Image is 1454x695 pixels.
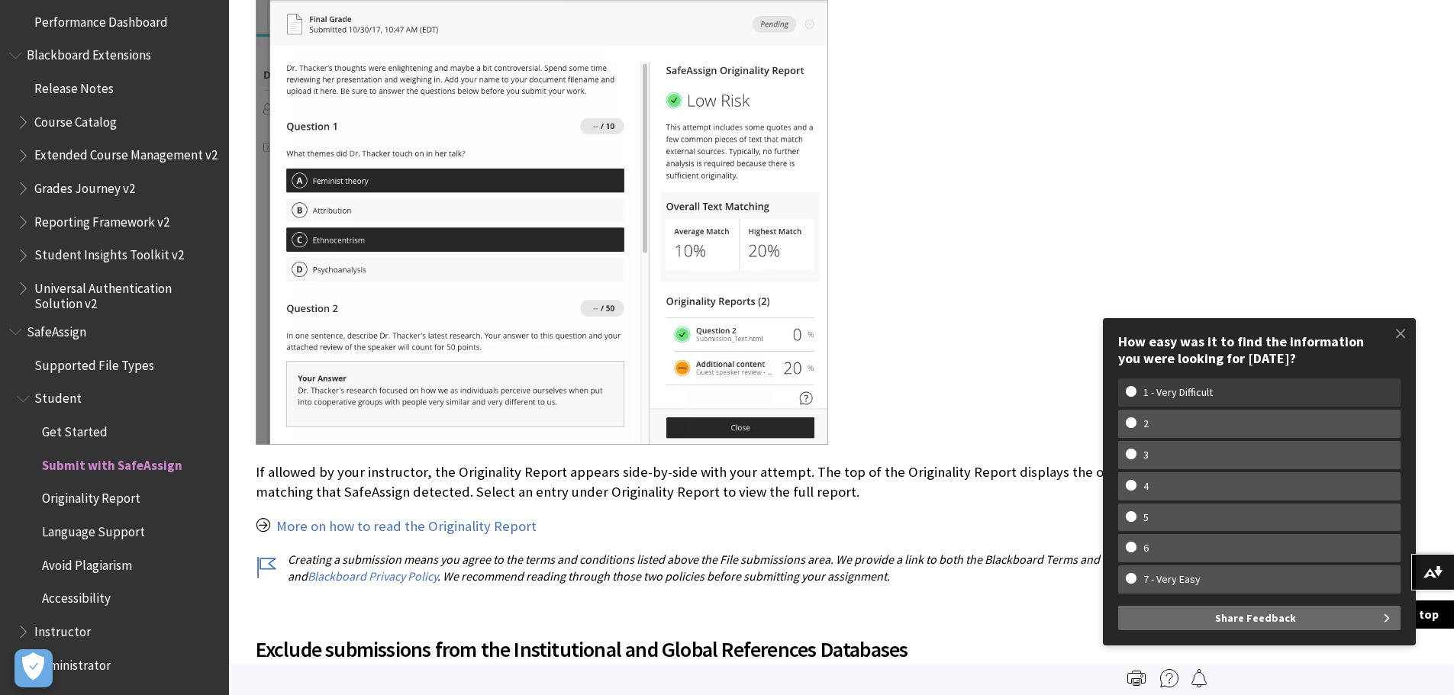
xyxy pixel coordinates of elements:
[42,486,140,507] span: Originality Report
[1126,417,1166,430] w-span: 2
[42,552,132,573] span: Avoid Plagiarism
[1126,542,1166,555] w-span: 6
[1190,669,1208,687] img: Follow this page
[34,652,111,673] span: Administrator
[1126,449,1166,462] w-span: 3
[1126,386,1230,399] w-span: 1 - Very Difficult
[27,43,151,63] span: Blackboard Extensions
[34,243,184,263] span: Student Insights Toolkit v2
[34,175,135,196] span: Grades Journey v2
[34,76,114,96] span: Release Notes
[308,568,437,584] a: Blackboard Privacy Policy
[1160,669,1178,687] img: More help
[256,551,1202,585] p: Creating a submission means you agree to the terms and conditions listed above the File submissio...
[9,319,220,677] nav: Book outline for Blackboard SafeAssign
[1118,606,1401,630] button: Share Feedback
[42,452,182,473] span: Submit with SafeAssign
[27,319,86,339] span: SafeAssign
[256,462,1202,502] p: If allowed by your instructor, the Originality Report appears side-by-side with your attempt. The...
[34,209,169,230] span: Reporting Framework v2
[34,275,218,311] span: Universal Authentication Solution v2
[9,43,220,312] nav: Book outline for Blackboard Extensions
[34,9,168,30] span: Performance Dashboard
[34,386,82,407] span: Student
[34,109,117,130] span: Course Catalog
[1127,669,1146,687] img: Print
[1126,573,1218,586] w-span: 7 - Very Easy
[1126,480,1166,493] w-span: 4
[256,633,1202,665] span: Exclude submissions from the Institutional and Global References Databases
[34,352,154,373] span: Supported File Types
[34,143,218,163] span: Extended Course Management v2
[1215,606,1296,630] span: Share Feedback
[42,419,108,439] span: Get Started
[42,519,145,539] span: Language Support
[15,649,53,687] button: Open Preferences
[34,619,91,639] span: Instructor
[1118,333,1401,366] div: How easy was it to find the information you were looking for [DATE]?
[42,586,111,607] span: Accessibility
[276,517,537,536] a: More on how to read the Originality Report
[1126,511,1166,524] w-span: 5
